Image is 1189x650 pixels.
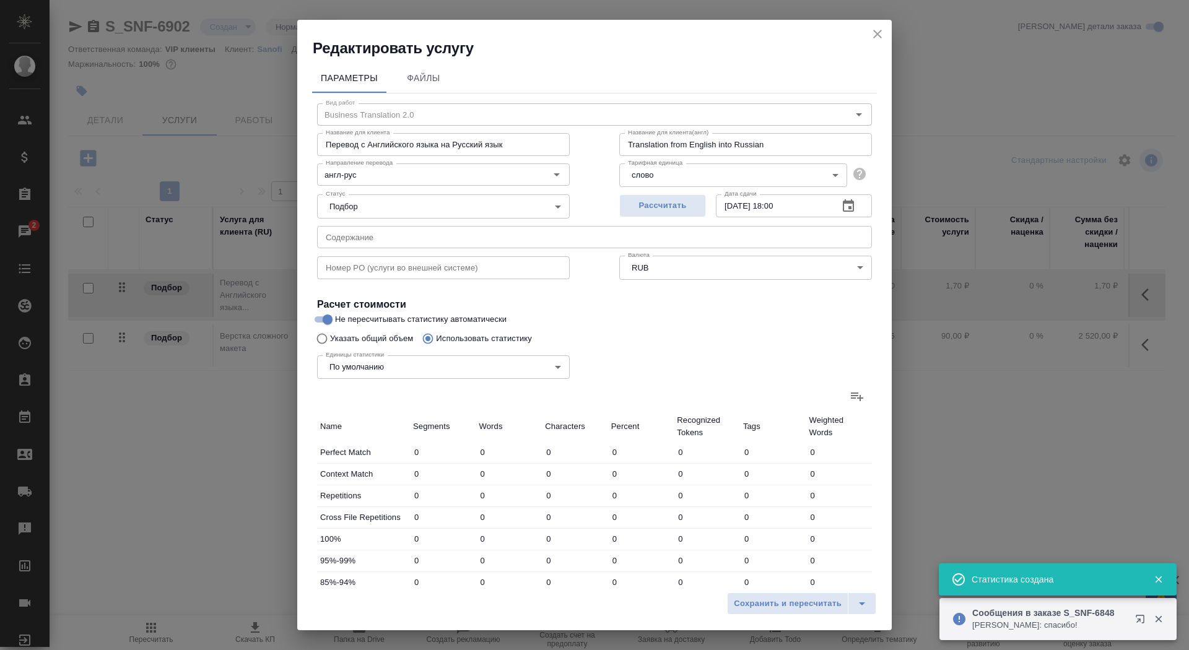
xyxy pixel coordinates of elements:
[608,552,674,570] input: ✎ Введи что-нибудь
[727,592,876,615] div: split button
[674,443,740,461] input: ✎ Введи что-нибудь
[320,533,407,545] p: 100%
[674,508,740,526] input: ✎ Введи что-нибудь
[740,487,806,505] input: ✎ Введи что-нибудь
[806,552,872,570] input: ✎ Введи что-нибудь
[476,443,542,461] input: ✎ Введи что-нибудь
[542,508,608,526] input: ✎ Введи что-нибудь
[806,487,872,505] input: ✎ Введи что-нибудь
[542,573,608,591] input: ✎ Введи что-нибудь
[619,163,847,187] div: слово
[743,420,803,433] p: Tags
[842,381,872,411] label: Добавить статистику
[806,508,872,526] input: ✎ Введи что-нибудь
[972,573,1135,586] div: Статистика создана
[674,552,740,570] input: ✎ Введи что-нибудь
[410,530,476,548] input: ✎ Введи что-нибудь
[608,487,674,505] input: ✎ Введи что-нибудь
[476,552,542,570] input: ✎ Введи что-нибудь
[809,414,869,439] p: Weighted Words
[479,420,539,433] p: Words
[313,38,892,58] h2: Редактировать услугу
[320,446,407,459] p: Perfect Match
[410,487,476,505] input: ✎ Введи что-нибудь
[317,194,570,218] div: Подбор
[413,420,473,433] p: Segments
[410,508,476,526] input: ✎ Введи что-нибудь
[727,592,848,615] button: Сохранить и пересчитать
[548,166,565,183] button: Open
[972,619,1127,631] p: [PERSON_NAME]: спасибо!
[806,530,872,548] input: ✎ Введи что-нибудь
[476,530,542,548] input: ✎ Введи что-нибудь
[611,420,671,433] p: Percent
[410,465,476,483] input: ✎ Введи что-нибудь
[320,555,407,567] p: 95%-99%
[740,530,806,548] input: ✎ Введи что-нибудь
[320,420,407,433] p: Name
[542,552,608,570] input: ✎ Введи что-нибудь
[608,573,674,591] input: ✎ Введи что-нибудь
[317,297,872,312] h4: Расчет стоимости
[542,443,608,461] input: ✎ Введи что-нибудь
[806,465,872,483] input: ✎ Введи что-нибудь
[674,573,740,591] input: ✎ Введи что-нибудь
[326,201,362,212] button: Подбор
[1128,607,1157,636] button: Открыть в новой вкладке
[740,465,806,483] input: ✎ Введи что-нибудь
[626,199,699,213] span: Рассчитать
[674,530,740,548] input: ✎ Введи что-нибудь
[476,508,542,526] input: ✎ Введи что-нибудь
[734,597,842,611] span: Сохранить и пересчитать
[628,170,657,180] button: слово
[410,552,476,570] input: ✎ Введи что-нибудь
[320,71,379,86] span: Параметры
[619,194,706,217] button: Рассчитать
[608,508,674,526] input: ✎ Введи что-нибудь
[542,530,608,548] input: ✎ Введи что-нибудь
[674,487,740,505] input: ✎ Введи что-нибудь
[476,487,542,505] input: ✎ Введи что-нибудь
[806,573,872,591] input: ✎ Введи что-нибудь
[335,313,507,326] span: Не пересчитывать статистику автоматически
[545,420,605,433] p: Characters
[608,465,674,483] input: ✎ Введи что-нибудь
[542,487,608,505] input: ✎ Введи что-нибудь
[740,573,806,591] input: ✎ Введи что-нибудь
[320,511,407,524] p: Cross File Repetitions
[972,607,1127,619] p: Сообщения в заказе S_SNF-6848
[320,576,407,589] p: 85%-94%
[320,468,407,480] p: Context Match
[542,465,608,483] input: ✎ Введи что-нибудь
[608,530,674,548] input: ✎ Введи что-нибудь
[326,362,388,372] button: По умолчанию
[628,262,652,273] button: RUB
[410,443,476,461] input: ✎ Введи что-нибудь
[476,573,542,591] input: ✎ Введи что-нибудь
[619,256,872,279] div: RUB
[868,25,887,43] button: close
[1146,574,1171,585] button: Закрыть
[476,465,542,483] input: ✎ Введи что-нибудь
[608,443,674,461] input: ✎ Введи что-нибудь
[317,355,570,379] div: По умолчанию
[677,414,737,439] p: Recognized Tokens
[320,490,407,502] p: Repetitions
[806,443,872,461] input: ✎ Введи что-нибудь
[740,443,806,461] input: ✎ Введи что-нибудь
[740,552,806,570] input: ✎ Введи что-нибудь
[410,573,476,591] input: ✎ Введи что-нибудь
[740,508,806,526] input: ✎ Введи что-нибудь
[1146,613,1171,625] button: Закрыть
[394,71,453,86] span: Файлы
[674,465,740,483] input: ✎ Введи что-нибудь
